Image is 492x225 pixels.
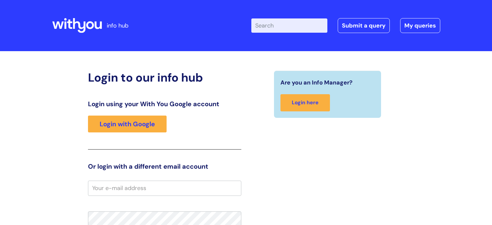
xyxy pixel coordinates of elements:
[338,18,390,33] a: Submit a query
[88,163,241,170] h3: Or login with a different email account
[400,18,440,33] a: My queries
[88,100,241,108] h3: Login using your With You Google account
[88,71,241,84] h2: Login to our info hub
[88,116,167,132] a: Login with Google
[251,18,327,33] input: Search
[280,77,353,88] span: Are you an Info Manager?
[280,94,330,111] a: Login here
[88,181,241,196] input: Your e-mail address
[107,20,128,31] p: info hub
